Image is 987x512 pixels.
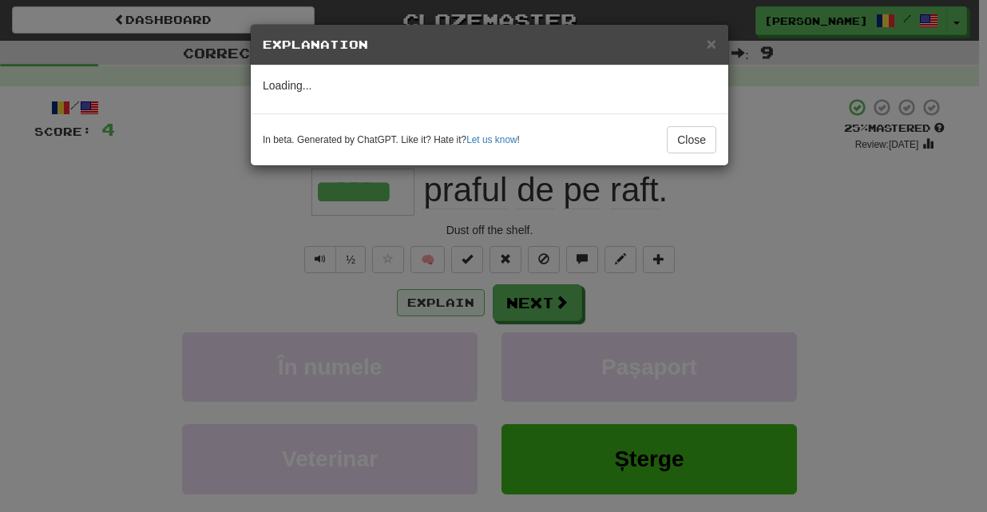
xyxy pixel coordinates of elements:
small: In beta. Generated by ChatGPT. Like it? Hate it? ! [263,133,520,147]
p: Loading... [263,77,716,93]
span: × [707,34,716,53]
h5: Explanation [263,37,716,53]
button: Close [707,35,716,52]
a: Let us know [466,134,517,145]
button: Close [667,126,716,153]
